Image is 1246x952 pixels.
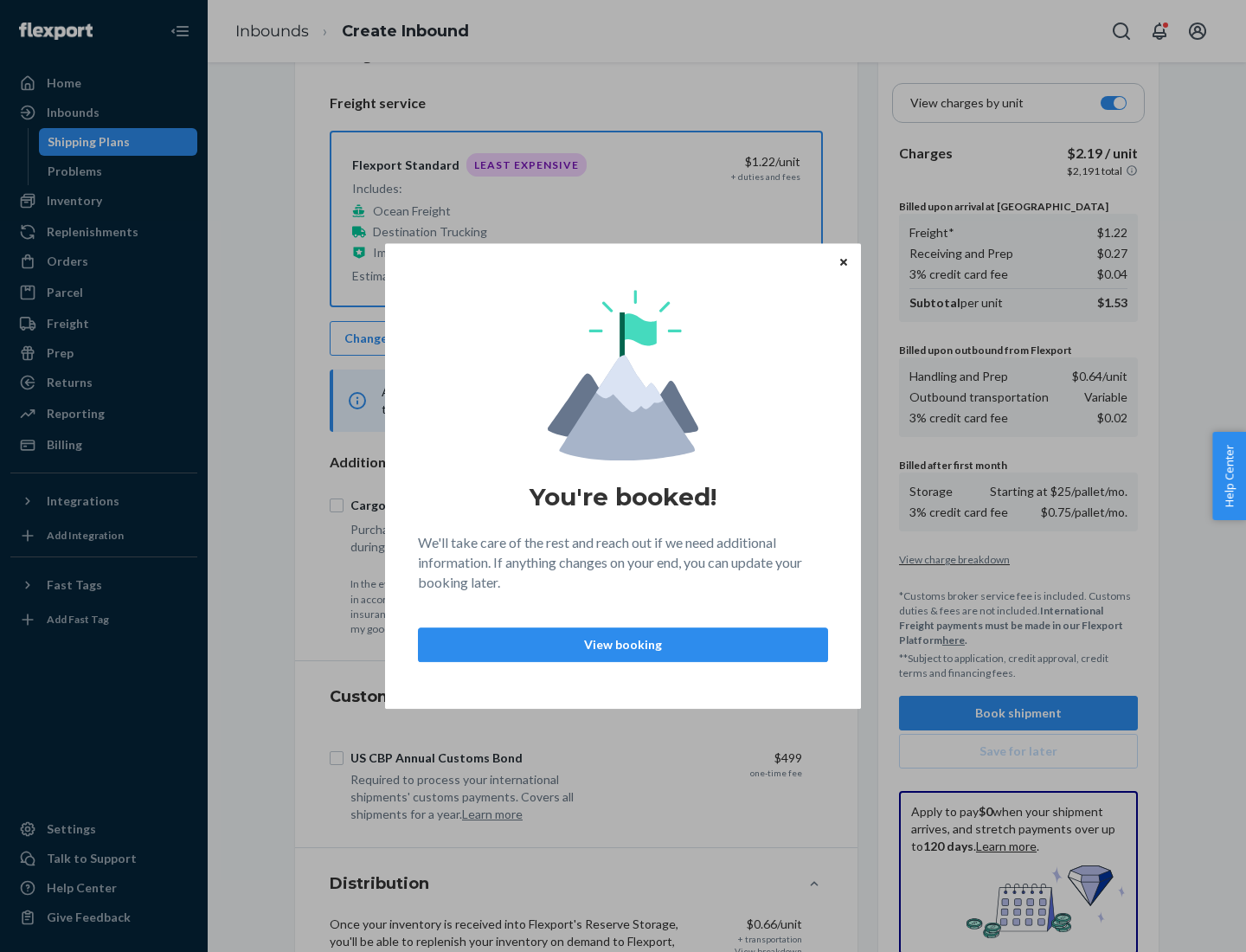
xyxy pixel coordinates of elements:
img: svg+xml,%3Csvg%20viewBox%3D%220%200%20174%20197%22%20fill%3D%22none%22%20xmlns%3D%22http%3A%2F%2F... [548,290,698,460]
p: We'll take care of the rest and reach out if we need additional information. If anything changes ... [418,533,828,593]
p: View booking [433,636,813,653]
button: View booking [418,627,828,662]
h1: You're booked! [530,481,716,512]
button: Close [835,252,852,271]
